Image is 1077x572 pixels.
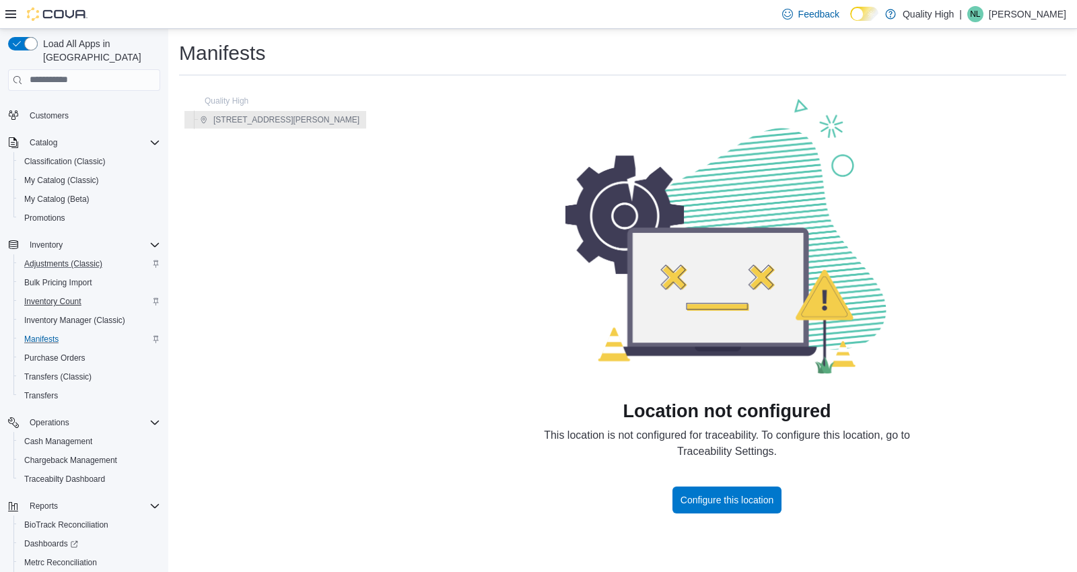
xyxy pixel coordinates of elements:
[186,93,254,109] button: Quality High
[850,21,851,22] span: Dark Mode
[24,390,58,401] span: Transfers
[19,210,160,226] span: Promotions
[3,236,166,254] button: Inventory
[30,240,63,250] span: Inventory
[967,6,983,22] div: Nate Lyons
[24,175,99,186] span: My Catalog (Classic)
[19,153,111,170] a: Classification (Classic)
[30,417,69,428] span: Operations
[179,40,265,67] h1: Manifests
[13,534,166,553] a: Dashboards
[19,256,108,272] a: Adjustments (Classic)
[777,1,845,28] a: Feedback
[24,135,63,151] button: Catalog
[3,133,166,152] button: Catalog
[19,275,98,291] a: Bulk Pricing Import
[24,415,160,431] span: Operations
[19,293,87,310] a: Inventory Count
[681,493,774,507] span: Configure this location
[24,520,108,530] span: BioTrack Reconciliation
[30,137,57,148] span: Catalog
[19,172,104,188] a: My Catalog (Classic)
[3,106,166,125] button: Customers
[19,312,160,328] span: Inventory Manager (Classic)
[24,557,97,568] span: Metrc Reconciliation
[13,152,166,171] button: Classification (Classic)
[19,452,123,468] a: Chargeback Management
[959,6,962,22] p: |
[24,296,81,307] span: Inventory Count
[19,191,95,207] a: My Catalog (Beta)
[24,156,106,167] span: Classification (Classic)
[24,108,74,124] a: Customers
[19,536,160,552] span: Dashboards
[24,436,92,447] span: Cash Management
[13,367,166,386] button: Transfers (Classic)
[13,190,166,209] button: My Catalog (Beta)
[19,275,160,291] span: Bulk Pricing Import
[24,213,65,223] span: Promotions
[19,388,160,404] span: Transfers
[13,311,166,330] button: Inventory Manager (Classic)
[798,7,839,21] span: Feedback
[850,7,878,21] input: Dark Mode
[38,37,160,64] span: Load All Apps in [GEOGRAPHIC_DATA]
[19,331,64,347] a: Manifests
[13,470,166,489] button: Traceabilty Dashboard
[13,451,166,470] button: Chargeback Management
[24,415,75,431] button: Operations
[19,471,110,487] a: Traceabilty Dashboard
[213,114,359,125] span: [STREET_ADDRESS][PERSON_NAME]
[13,432,166,451] button: Cash Management
[19,256,160,272] span: Adjustments (Classic)
[903,6,954,22] p: Quality High
[13,386,166,405] button: Transfers
[3,497,166,515] button: Reports
[24,455,117,466] span: Chargeback Management
[24,353,85,363] span: Purchase Orders
[24,107,160,124] span: Customers
[19,517,160,533] span: BioTrack Reconciliation
[24,315,125,326] span: Inventory Manager (Classic)
[19,369,97,385] a: Transfers (Classic)
[19,433,160,450] span: Cash Management
[19,388,63,404] a: Transfers
[30,110,69,121] span: Customers
[19,452,160,468] span: Chargeback Management
[24,538,78,549] span: Dashboards
[24,237,160,253] span: Inventory
[27,7,88,21] img: Cova
[19,153,160,170] span: Classification (Classic)
[19,555,102,571] a: Metrc Reconciliation
[19,350,160,366] span: Purchase Orders
[13,254,166,273] button: Adjustments (Classic)
[13,171,166,190] button: My Catalog (Classic)
[13,292,166,311] button: Inventory Count
[13,515,166,534] button: BioTrack Reconciliation
[525,427,929,460] div: This location is not configured for traceability. To configure this location, go to Traceability ...
[24,474,105,485] span: Traceabilty Dashboard
[24,371,92,382] span: Transfers (Classic)
[19,536,83,552] a: Dashboards
[19,312,131,328] a: Inventory Manager (Classic)
[19,471,160,487] span: Traceabilty Dashboard
[195,112,365,128] button: [STREET_ADDRESS][PERSON_NAME]
[19,293,160,310] span: Inventory Count
[24,237,68,253] button: Inventory
[30,501,58,511] span: Reports
[19,210,71,226] a: Promotions
[24,258,102,269] span: Adjustments (Classic)
[13,330,166,349] button: Manifests
[19,369,160,385] span: Transfers (Classic)
[24,334,59,345] span: Manifests
[13,553,166,572] button: Metrc Reconciliation
[19,191,160,207] span: My Catalog (Beta)
[19,433,98,450] a: Cash Management
[19,172,160,188] span: My Catalog (Classic)
[19,555,160,571] span: Metrc Reconciliation
[24,277,92,288] span: Bulk Pricing Import
[19,517,114,533] a: BioTrack Reconciliation
[3,413,166,432] button: Operations
[24,194,90,205] span: My Catalog (Beta)
[13,349,166,367] button: Purchase Orders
